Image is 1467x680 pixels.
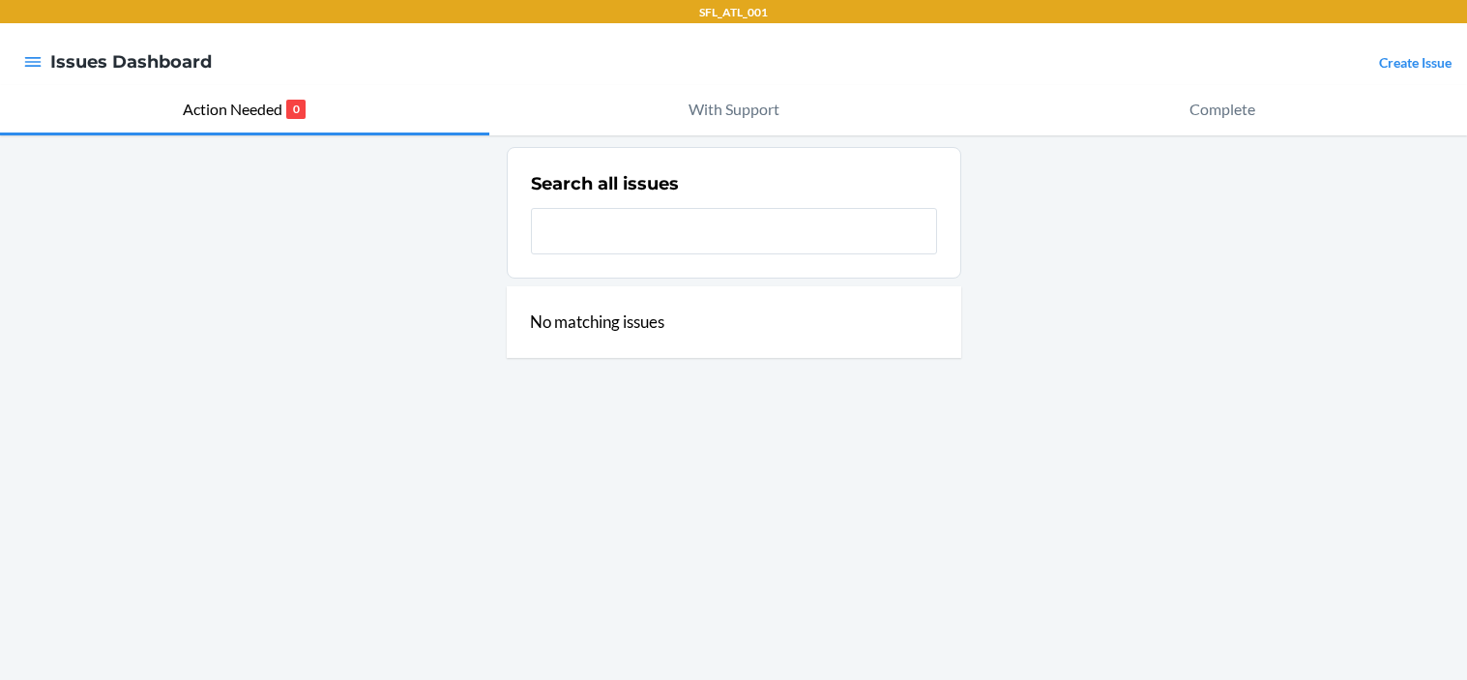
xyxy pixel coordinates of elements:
div: No matching issues [507,286,961,358]
p: Complete [1189,98,1255,121]
h2: Search all issues [531,171,679,196]
h4: Issues Dashboard [50,49,212,74]
a: Create Issue [1379,54,1452,71]
p: 0 [286,100,306,119]
p: SFL_ATL_001 [699,4,768,21]
button: With Support [489,85,979,135]
p: Action Needed [183,98,282,121]
button: Complete [978,85,1467,135]
p: With Support [689,98,779,121]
